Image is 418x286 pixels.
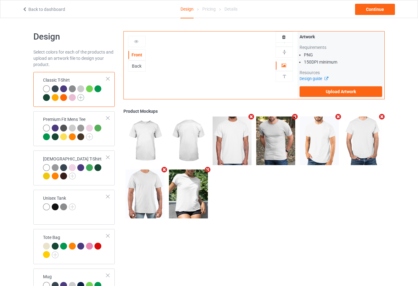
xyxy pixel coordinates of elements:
div: Back [128,63,145,69]
div: Resources [300,69,382,76]
img: regular.jpg [256,117,295,165]
i: Remove mockup [160,166,168,173]
img: svg%3E%0A [281,74,287,79]
div: Pricing [202,0,216,18]
div: [DEMOGRAPHIC_DATA] T-Shirt [43,156,107,179]
img: svg+xml;base64,PD94bWwgdmVyc2lvbj0iMS4wIiBlbmNvZGluZz0iVVRGLTgiPz4KPHN2ZyB3aWR0aD0iMjJweCIgaGVpZ2... [77,94,84,101]
div: Product Mockups [123,108,385,114]
i: Remove mockup [291,113,299,120]
img: svg+xml;base64,PD94bWwgdmVyc2lvbj0iMS4wIiBlbmNvZGluZz0iVVRGLTgiPz4KPHN2ZyB3aWR0aD0iMjJweCIgaGVpZ2... [69,203,76,210]
div: Classic T-Shirt [33,72,115,107]
div: Tote Bag [43,234,107,258]
div: Premium Fit Mens Tee [33,111,115,146]
img: heather_texture.png [77,125,84,131]
div: Design [180,0,194,18]
img: heather_texture.png [69,85,76,92]
i: Remove mockup [334,113,342,120]
div: Unisex Tank [43,195,76,210]
div: Unisex Tank [33,190,115,225]
img: regular.jpg [126,117,165,165]
img: regular.jpg [169,117,208,165]
div: Front [128,52,145,58]
li: 150 DPI minimum [304,59,382,65]
i: Remove mockup [247,113,255,120]
img: heather_texture.png [60,203,67,210]
img: regular.jpg [126,169,165,218]
div: Premium Fit Mens Tee [43,116,107,140]
div: Continue [355,4,395,15]
div: Classic T-Shirt [43,77,107,100]
a: Design guide [300,76,328,81]
img: svg+xml;base64,PD94bWwgdmVyc2lvbj0iMS4wIiBlbmNvZGluZz0iVVRGLTgiPz4KPHN2ZyB3aWR0aD0iMjJweCIgaGVpZ2... [86,133,93,140]
div: Artwork [300,34,382,40]
div: Select colors for each of the products and upload an artwork file to design your product. [33,49,115,68]
div: Tote Bag [33,229,115,264]
img: regular.jpg [169,169,208,218]
div: Requirements [300,44,382,50]
li: PNG [304,52,382,58]
h1: Design [33,31,115,42]
img: regular.jpg [213,117,252,165]
img: svg%3E%0A [281,49,287,55]
label: Upload Artwork [300,86,382,97]
i: Remove mockup [204,166,212,173]
img: regular.jpg [343,117,382,165]
img: svg+xml;base64,PD94bWwgdmVyc2lvbj0iMS4wIiBlbmNvZGluZz0iVVRGLTgiPz4KPHN2ZyB3aWR0aD0iMjJweCIgaGVpZ2... [69,173,76,179]
a: Back to dashboard [22,7,65,12]
div: Details [224,0,238,18]
div: [DEMOGRAPHIC_DATA] T-Shirt [33,150,115,185]
img: svg+xml;base64,PD94bWwgdmVyc2lvbj0iMS4wIiBlbmNvZGluZz0iVVRGLTgiPz4KPHN2ZyB3aWR0aD0iMjJweCIgaGVpZ2... [52,251,59,258]
img: regular.jpg [300,117,339,165]
i: Remove mockup [378,113,386,120]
